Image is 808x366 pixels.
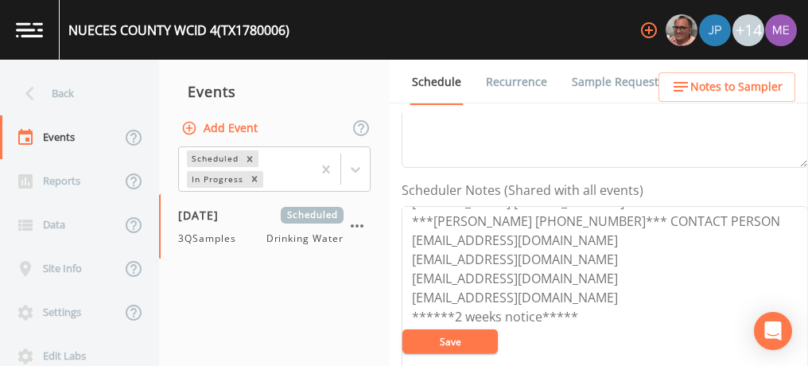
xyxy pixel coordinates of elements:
[246,171,263,188] div: Remove In Progress
[187,150,241,167] div: Scheduled
[410,60,464,105] a: Schedule
[754,312,792,350] div: Open Intercom Messenger
[178,114,264,143] button: Add Event
[402,181,643,200] label: Scheduler Notes (Shared with all events)
[686,60,754,104] a: COC Details
[281,207,344,224] span: Scheduled
[402,329,498,353] button: Save
[187,171,246,188] div: In Progress
[690,77,783,97] span: Notes to Sampler
[159,194,390,259] a: [DATE]Scheduled3QSamplesDrinking Water
[266,232,344,246] span: Drinking Water
[68,21,289,40] div: NUECES COUNTY WCID 4 (TX1780006)
[159,72,390,111] div: Events
[666,14,697,46] img: e2d790fa78825a4bb76dcb6ab311d44c
[658,72,795,102] button: Notes to Sampler
[484,60,550,104] a: Recurrence
[16,22,43,37] img: logo
[410,104,447,149] a: Forms
[178,232,246,246] span: 3QSamples
[765,14,797,46] img: d4d65db7c401dd99d63b7ad86343d265
[699,14,731,46] img: 41241ef155101aa6d92a04480b0d0000
[698,14,732,46] div: Joshua gere Paul
[569,60,666,104] a: Sample Requests
[732,14,764,46] div: +14
[665,14,698,46] div: Mike Franklin
[178,207,230,224] span: [DATE]
[241,150,258,167] div: Remove Scheduled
